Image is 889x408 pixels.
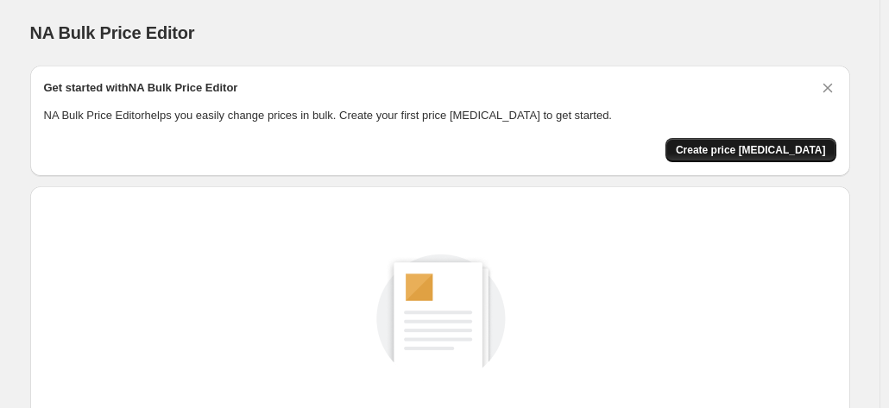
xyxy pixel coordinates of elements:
span: Create price [MEDICAL_DATA] [676,143,826,157]
p: NA Bulk Price Editor helps you easily change prices in bulk. Create your first price [MEDICAL_DAT... [44,107,836,124]
button: Create price change job [665,138,836,162]
span: NA Bulk Price Editor [30,23,195,42]
button: Dismiss card [819,79,836,97]
h2: Get started with NA Bulk Price Editor [44,79,238,97]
